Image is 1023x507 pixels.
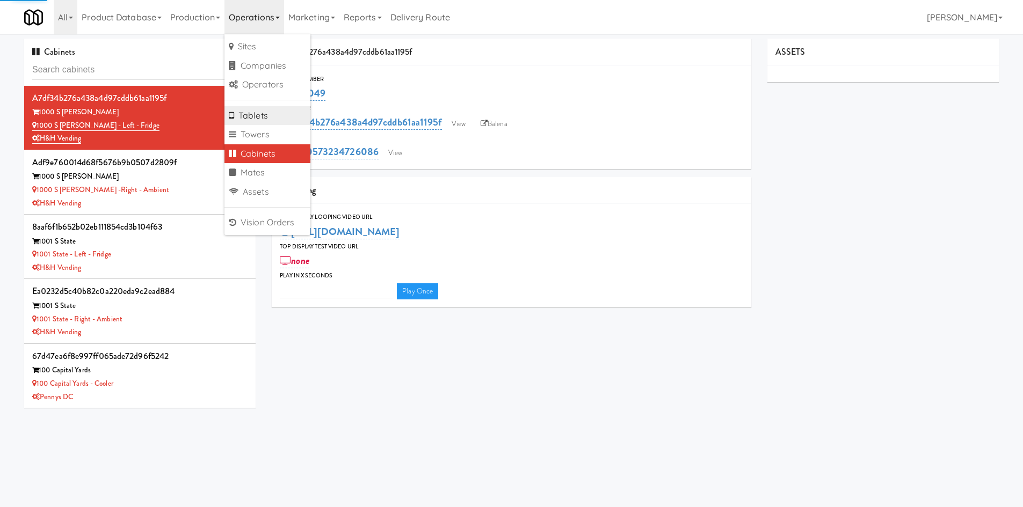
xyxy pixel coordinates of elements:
div: Top Display Looping Video Url [280,212,743,223]
span: Cabinets [32,46,75,58]
a: H&H Vending [32,262,81,273]
div: Play in X seconds [280,270,743,281]
div: 1001 S State [32,235,248,248]
div: a7df34b276a438a4d97cddb61aa1195f [32,90,248,106]
div: POS [280,132,743,143]
div: adf9e760014d68f5676b9b0507d2809f [32,155,248,171]
a: Pennys DC [32,392,73,402]
a: [URL][DOMAIN_NAME] [280,224,400,239]
a: none [280,253,309,268]
a: Sites [224,37,310,56]
li: adf9e760014d68f5676b9b0507d2809f1000 S [PERSON_NAME] 1000 S [PERSON_NAME] -Right - AmbientH&H Ven... [24,150,256,215]
div: 8aaf6f1b652b02eb111854cd3b104f63 [32,219,248,235]
div: 1000 S [PERSON_NAME] [32,106,248,119]
div: ea0232d5c40b82c0a220eda9c2ead884 [32,283,248,299]
a: H&H Vending [32,198,81,208]
a: View [383,145,408,161]
a: Assets [224,182,310,202]
li: 8aaf6f1b652b02eb111854cd3b104f631001 S State 1001 State - Left - FridgeH&H Vending [24,215,256,279]
a: Operators [224,75,310,94]
div: 1001 S State [32,299,248,313]
div: 100 Capital Yards [32,364,248,377]
span: ASSETS [775,46,806,58]
a: View [446,116,471,132]
li: a7df34b276a438a4d97cddb61aa1195f1000 S [PERSON_NAME] 1000 S [PERSON_NAME] - Left - FridgeH&H Vending [24,86,256,150]
input: Search cabinets [32,60,248,80]
a: Balena [475,116,513,132]
div: Top Display Test Video Url [280,241,743,252]
img: Micromart [24,8,43,27]
div: 67d47ea6f8e997ff065ade72d96f5242 [32,348,248,364]
a: Play Once [397,283,438,299]
a: Towers [224,125,310,144]
li: 67d47ea6f8e997ff065ade72d96f5242100 Capital Yards 100 Capital Yards - CoolerPennys DC [24,344,256,408]
a: Mates [224,163,310,182]
div: Computer [280,103,743,114]
a: 1000 S [PERSON_NAME] -Right - Ambient [32,185,169,195]
a: 1000 S [PERSON_NAME] - Left - Fridge [32,120,159,131]
li: ea0232d5c40b82c0a220eda9c2ead8841001 S State 1001 State - Right - AmbientH&H Vending [24,279,256,343]
a: a7df34b276a438a4d97cddb61aa1195f [280,115,441,130]
a: H&H Vending [32,327,81,337]
a: 0000573234726086 [280,144,379,159]
a: 1001 State - Left - Fridge [32,249,111,259]
a: 100 Capital Yards - Cooler [32,378,113,388]
div: a7df34b276a438a4d97cddb61aa1195f [272,39,751,66]
a: 1001 State - Right - Ambient [32,314,122,324]
div: 1000 S [PERSON_NAME] [32,170,248,183]
a: Vision Orders [224,213,310,232]
a: Tablets [224,106,310,126]
a: Cabinets [224,144,310,164]
a: H&H Vending [32,133,81,144]
a: Companies [224,56,310,76]
div: Serial Number [280,74,743,85]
